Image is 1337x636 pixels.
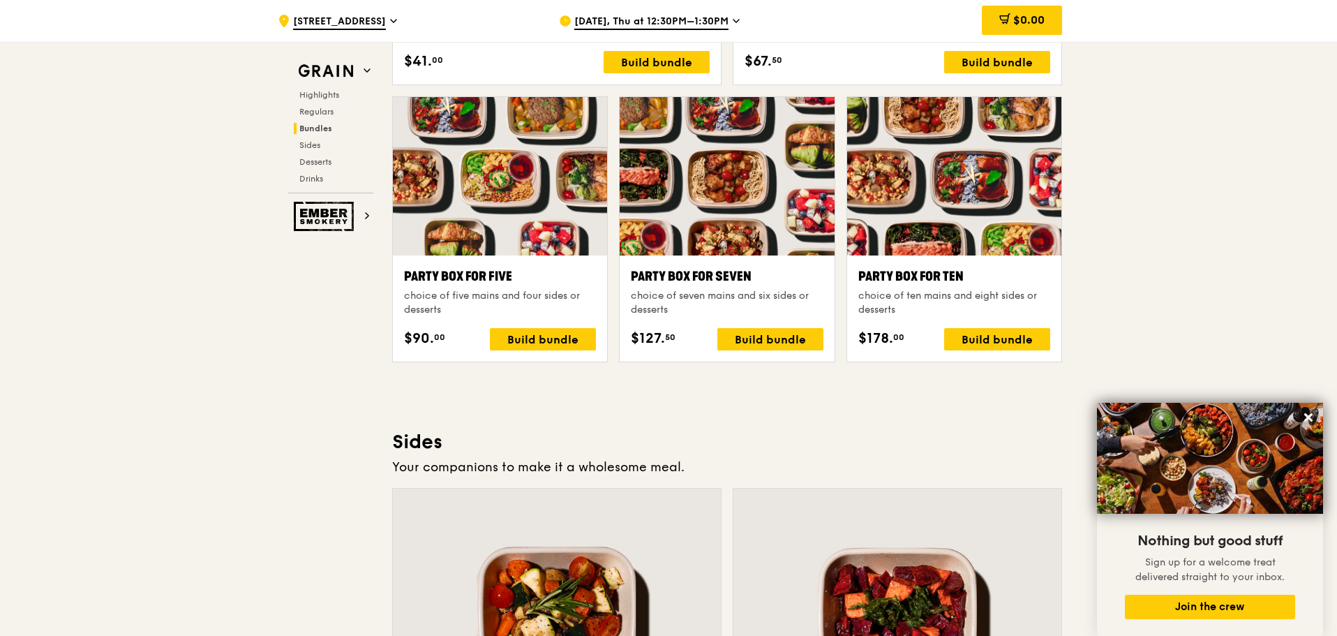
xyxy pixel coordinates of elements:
span: $67. [745,51,772,72]
img: Ember Smokery web logo [294,202,358,231]
span: 00 [434,332,445,343]
img: DSC07876-Edit02-Large.jpeg [1097,403,1323,514]
span: Nothing but good stuff [1137,533,1283,549]
div: Party Box for Five [404,267,596,286]
span: Sign up for a welcome treat delivered straight to your inbox. [1135,556,1285,583]
div: choice of five mains and four sides or desserts [404,289,596,317]
span: Regulars [299,107,334,117]
div: Build bundle [604,51,710,73]
span: $0.00 [1013,13,1045,27]
div: Build bundle [717,328,823,350]
span: Sides [299,140,320,150]
h3: Sides [392,429,1062,454]
button: Join the crew [1125,595,1295,619]
div: Build bundle [944,51,1050,73]
div: Your companions to make it a wholesome meal. [392,457,1062,477]
div: Build bundle [490,328,596,350]
div: Party Box for Ten [858,267,1050,286]
span: $41. [404,51,432,72]
span: $127. [631,328,665,349]
span: 50 [772,54,782,66]
span: [STREET_ADDRESS] [293,15,386,30]
span: Highlights [299,90,339,100]
div: choice of seven mains and six sides or desserts [631,289,823,317]
span: $178. [858,328,893,349]
img: Grain web logo [294,59,358,84]
span: Bundles [299,124,332,133]
span: 00 [432,54,443,66]
span: $90. [404,328,434,349]
div: choice of ten mains and eight sides or desserts [858,289,1050,317]
span: 50 [665,332,675,343]
button: Close [1297,406,1320,429]
div: Build bundle [944,328,1050,350]
span: [DATE], Thu at 12:30PM–1:30PM [574,15,729,30]
span: Drinks [299,174,323,184]
span: 00 [893,332,904,343]
span: Desserts [299,157,331,167]
div: Party Box for Seven [631,267,823,286]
